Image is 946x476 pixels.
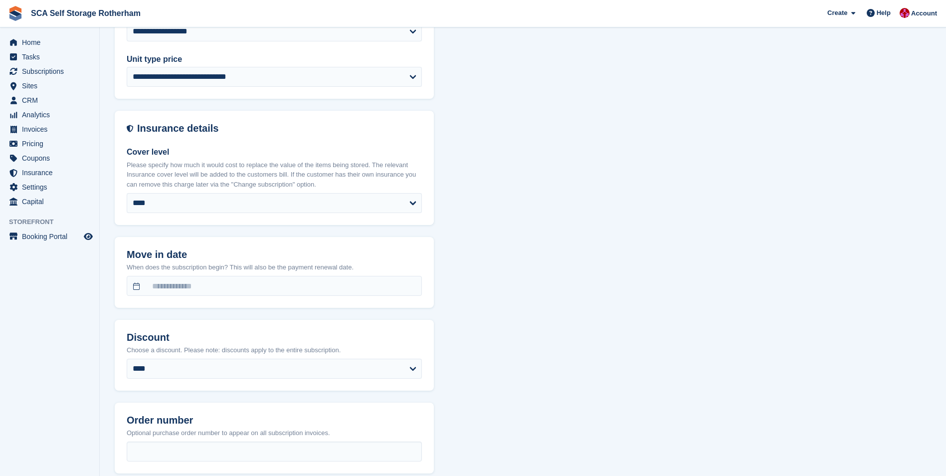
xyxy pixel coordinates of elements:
a: menu [5,195,94,209]
span: Storefront [9,217,99,227]
span: Tasks [22,50,82,64]
a: menu [5,79,94,93]
label: Cover level [127,146,422,158]
a: menu [5,50,94,64]
img: Thomas Webb [900,8,910,18]
span: Pricing [22,137,82,151]
span: Account [911,8,937,18]
a: menu [5,151,94,165]
span: Subscriptions [22,64,82,78]
p: Choose a discount. Please note: discounts apply to the entire subscription. [127,345,422,355]
a: menu [5,137,94,151]
p: Optional purchase order number to appear on all subscription invoices. [127,428,422,438]
a: Preview store [82,231,94,242]
h2: Insurance details [137,123,422,134]
a: menu [5,108,94,122]
h2: Order number [127,415,422,426]
p: Please specify how much it would cost to replace the value of the items being stored. The relevan... [127,160,422,190]
span: Invoices [22,122,82,136]
span: Create [827,8,847,18]
p: When does the subscription begin? This will also be the payment renewal date. [127,262,422,272]
span: Sites [22,79,82,93]
span: Home [22,35,82,49]
span: Analytics [22,108,82,122]
span: Help [877,8,891,18]
span: Settings [22,180,82,194]
span: Capital [22,195,82,209]
a: menu [5,64,94,78]
a: menu [5,180,94,194]
a: menu [5,93,94,107]
a: menu [5,166,94,180]
h2: Move in date [127,249,422,260]
span: Insurance [22,166,82,180]
span: Coupons [22,151,82,165]
span: Booking Portal [22,230,82,243]
span: CRM [22,93,82,107]
a: menu [5,230,94,243]
a: menu [5,35,94,49]
a: menu [5,122,94,136]
a: SCA Self Storage Rotherham [27,5,145,21]
img: insurance-details-icon-731ffda60807649b61249b889ba3c5e2b5c27d34e2e1fb37a309f0fde93ff34a.svg [127,123,133,134]
h2: Discount [127,332,422,343]
label: Unit type price [127,53,422,65]
img: stora-icon-8386f47178a22dfd0bd8f6a31ec36ba5ce8667c1dd55bd0f319d3a0aa187defe.svg [8,6,23,21]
